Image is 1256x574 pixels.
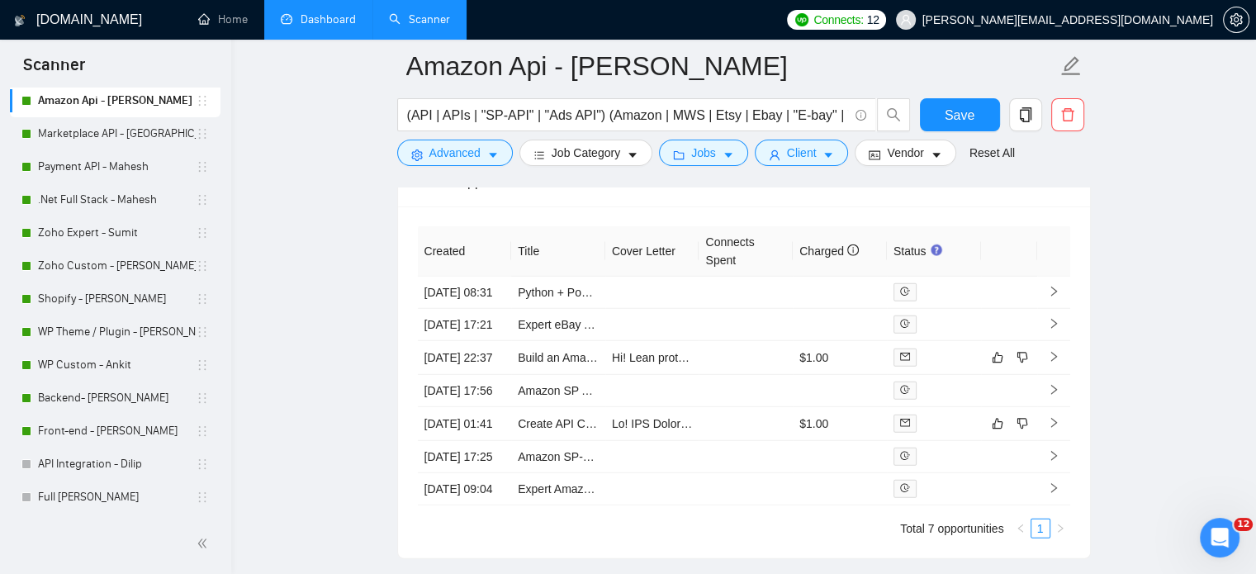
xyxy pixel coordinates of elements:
[723,149,734,161] span: caret-down
[511,277,605,309] td: Python + PostgreSQL Project: Fetch Top-Selling Amazon Saudi Products via API
[900,319,910,329] span: field-time
[196,458,209,471] span: holder
[511,441,605,473] td: Amazon SP-AP API Integration Expert for Google Sheets
[518,450,810,463] a: Amazon SP-AP API Integration Expert for Google Sheets
[1051,98,1084,131] button: delete
[487,149,499,161] span: caret-down
[511,309,605,341] td: Expert eBay API developer with knowledge of all eBay API's
[196,358,209,372] span: holder
[10,150,220,183] li: Payment API - Mahesh
[14,7,26,34] img: logo
[787,144,817,162] span: Client
[1011,519,1031,538] li: Previous Page
[1224,13,1249,26] span: setting
[867,11,879,29] span: 12
[627,149,638,161] span: caret-down
[793,341,887,375] td: $1.00
[10,183,220,216] li: .Net Full Stack - Mahesh
[511,341,605,375] td: Build an Amazon Flip Scraper (Keepa API + Discord Bot + Affiliate Links)
[1048,450,1059,462] span: right
[10,282,220,315] li: Shopify - Janak
[533,149,545,161] span: bars
[605,226,699,277] th: Cover Letter
[931,149,942,161] span: caret-down
[519,140,652,166] button: barsJob Categorycaret-down
[1011,519,1031,538] button: left
[10,315,220,349] li: WP Theme / Plugin - Nimisha
[10,349,220,382] li: WP Custom - Ankit
[38,481,196,514] a: Full [PERSON_NAME]
[847,244,859,256] span: info-circle
[196,127,209,140] span: holder
[10,382,220,415] li: Backend- Shailja
[196,226,209,240] span: holder
[769,149,780,161] span: user
[518,384,624,397] a: Amazon SP API Tool
[795,13,808,26] img: upwork-logo.png
[10,117,220,150] li: Marketplace API - Dhiren
[518,351,889,364] a: Build an Amazon Flip Scraper (Keepa API + Discord Bot + Affiliate Links)
[1048,417,1059,429] span: right
[920,98,1000,131] button: Save
[418,441,512,473] td: [DATE] 17:25
[900,385,910,395] span: field-time
[196,391,209,405] span: holder
[196,160,209,173] span: holder
[518,417,1004,430] a: Create API Connection for Amazon FBA to SOS Inventory, and Walmart WFS to SOS Inventory
[1050,519,1070,538] button: right
[196,292,209,306] span: holder
[1055,524,1065,534] span: right
[196,94,209,107] span: holder
[38,183,196,216] a: .Net Full Stack - Mahesh
[38,349,196,382] a: WP Custom - Ankit
[38,117,196,150] a: Marketplace API - [GEOGRAPHIC_DATA]
[38,282,196,315] a: Shopify - [PERSON_NAME]
[1031,519,1050,538] li: 1
[869,149,880,161] span: idcard
[1012,414,1032,434] button: dislike
[900,418,910,428] span: mail
[418,309,512,341] td: [DATE] 17:21
[992,417,1003,430] span: like
[198,12,248,26] a: homeHome
[418,375,512,407] td: [DATE] 17:56
[900,483,910,493] span: field-time
[511,473,605,505] td: Expert Amazon SP-API Developer for SaaS Application Backend
[969,144,1015,162] a: Reset All
[900,14,912,26] span: user
[196,259,209,273] span: holder
[10,249,220,282] li: Zoho Custom - Selina
[1048,482,1059,494] span: right
[1017,351,1028,364] span: dislike
[1016,524,1026,534] span: left
[793,407,887,441] td: $1.00
[1052,107,1083,122] span: delete
[1234,518,1253,531] span: 12
[699,226,793,277] th: Connects Spent
[552,144,620,162] span: Job Category
[38,382,196,415] a: Backend- [PERSON_NAME]
[418,277,512,309] td: [DATE] 08:31
[38,249,196,282] a: Zoho Custom - [PERSON_NAME]
[418,473,512,505] td: [DATE] 09:04
[196,425,209,438] span: holder
[511,226,605,277] th: Title
[1048,286,1059,297] span: right
[1048,318,1059,330] span: right
[1060,55,1082,77] span: edit
[389,12,450,26] a: searchScanner
[900,287,910,296] span: field-time
[197,535,213,552] span: double-left
[10,481,220,514] li: Full Stack MERN - Nishan
[822,149,834,161] span: caret-down
[38,216,196,249] a: Zoho Expert - Sumit
[411,149,423,161] span: setting
[397,140,513,166] button: settingAdvancedcaret-down
[887,226,981,277] th: Status
[691,144,716,162] span: Jobs
[406,45,1057,87] input: Scanner name...
[10,415,220,448] li: Front-end - Shailja
[878,107,909,122] span: search
[945,105,974,126] span: Save
[10,216,220,249] li: Zoho Expert - Sumit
